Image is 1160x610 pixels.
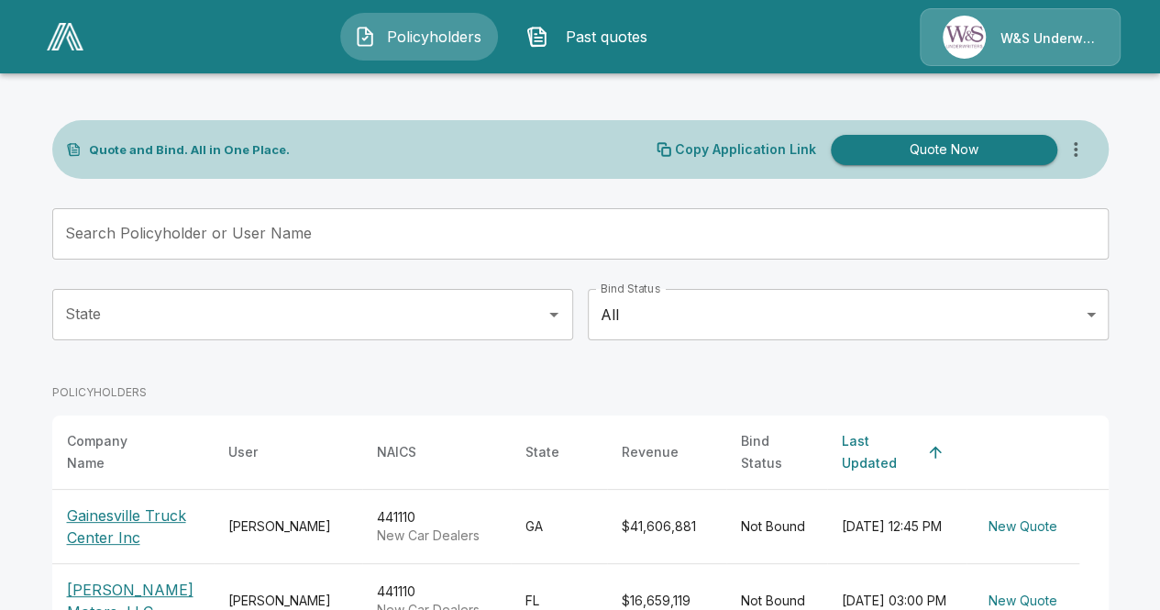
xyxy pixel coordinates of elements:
[513,13,670,61] button: Past quotes IconPast quotes
[981,510,1065,544] button: New Quote
[377,441,416,463] div: NAICS
[526,26,548,48] img: Past quotes Icon
[228,441,258,463] div: User
[675,143,816,156] p: Copy Application Link
[726,416,827,490] th: Bind Status
[47,23,83,50] img: AA Logo
[541,302,567,327] button: Open
[842,430,919,474] div: Last Updated
[377,508,496,545] div: 441110
[354,26,376,48] img: Policyholders Icon
[89,144,290,156] p: Quote and Bind. All in One Place.
[228,592,348,610] div: [PERSON_NAME]
[607,490,726,564] td: $41,606,881
[383,26,484,48] span: Policyholders
[377,527,496,545] p: New Car Dealers
[525,441,559,463] div: State
[827,490,967,564] td: [DATE] 12:45 PM
[1057,131,1094,168] button: more
[831,135,1057,165] button: Quote Now
[228,517,348,536] div: [PERSON_NAME]
[67,430,166,474] div: Company Name
[340,13,498,61] button: Policyholders IconPolicyholders
[622,441,679,463] div: Revenue
[511,490,607,564] td: GA
[588,289,1109,340] div: All
[52,384,147,401] p: POLICYHOLDERS
[823,135,1057,165] a: Quote Now
[556,26,657,48] span: Past quotes
[601,281,660,296] label: Bind Status
[67,505,199,549] p: Gainesville Truck Center Inc
[726,490,827,564] td: Not Bound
